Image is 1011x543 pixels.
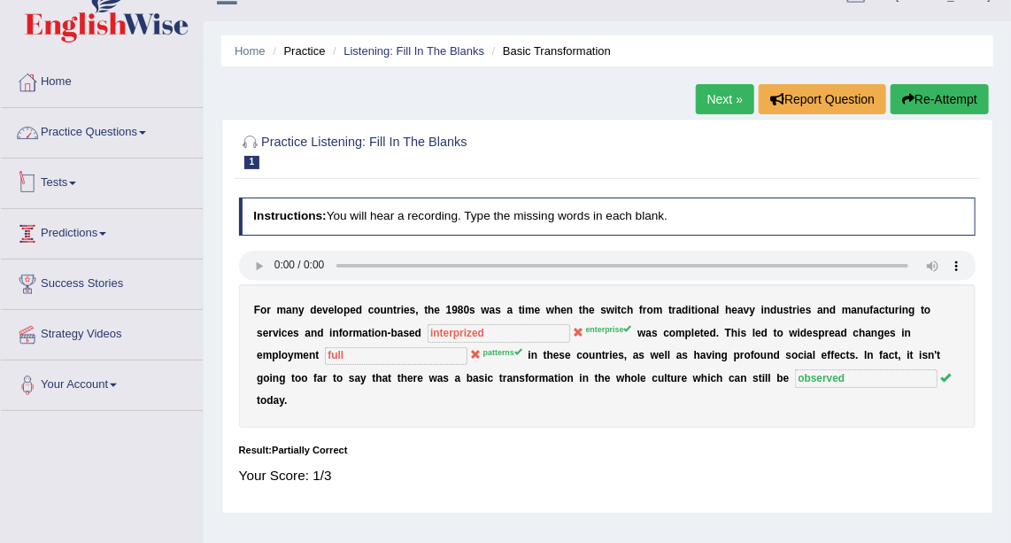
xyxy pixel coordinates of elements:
b: i [614,304,617,316]
b: l [813,349,815,361]
b: i [401,304,404,316]
b: n [905,327,911,339]
b: n [531,349,537,361]
h4: You will hear a recording. Type the missing words in each blank. [239,198,976,235]
b: e [535,304,541,316]
b: h [583,304,589,316]
b: e [407,372,413,384]
b: w [482,304,490,316]
b: t [938,349,941,361]
button: Report Question [759,84,886,114]
a: Strategy Videos [1,310,203,354]
b: d [415,327,421,339]
b: a [646,327,652,339]
b: i [522,304,525,316]
b: e [659,349,665,361]
b: a [676,304,683,316]
a: Next » [696,84,754,114]
b: g [878,327,884,339]
b: , [899,349,901,361]
b: n [381,327,387,339]
b: i [907,349,910,361]
b: m [842,304,852,316]
b: p [819,327,825,339]
b: l [665,349,668,361]
a: Your Account [1,361,203,405]
b: r [792,304,797,316]
b: d [800,327,806,339]
b: l [334,304,336,316]
b: o [777,327,783,339]
b: t [895,349,899,361]
b: v [706,349,713,361]
b: e [288,327,294,339]
b: v [273,327,279,339]
sup: patterns [483,348,522,357]
b: t [618,304,621,316]
b: n [309,349,315,361]
b: e [417,372,423,384]
b: r [643,304,647,316]
b: 1 [446,304,452,316]
b: c [798,349,804,361]
b: d [761,327,768,339]
b: a [883,349,889,361]
b: e [317,304,323,316]
b: e [799,304,806,316]
b: a [437,372,444,384]
b: i [798,327,800,339]
b: f [313,372,317,384]
b: s [786,349,792,361]
b: e [732,304,738,316]
b: r [825,327,830,339]
a: Success Stories [1,260,203,304]
b: s [349,372,355,384]
a: Listening: Fill In The Blanks [343,44,484,58]
a: Practice Questions [1,108,203,152]
b: w [790,327,798,339]
b: o [263,372,269,384]
b: n [387,304,393,316]
b: t [846,349,850,361]
b: n [333,327,339,339]
b: a [355,372,361,384]
b: t [424,304,428,316]
b: r [397,304,401,316]
b: l [668,349,670,361]
b: c [282,327,288,339]
b: n [871,327,877,339]
b: a [382,372,389,384]
b: r [672,304,676,316]
b: i [804,349,806,361]
b: d [841,327,847,339]
b: e [553,349,560,361]
b: s [683,349,689,361]
b: F [254,304,260,316]
b: o [301,372,307,384]
b: i [695,304,698,316]
b: e [350,304,356,316]
b: d [770,304,776,316]
b: f [639,304,643,316]
b: u [381,304,387,316]
b: t [668,304,672,316]
b: n [767,349,773,361]
b: t [579,304,583,316]
b: e [303,349,309,361]
b: I [864,349,867,361]
b: s [404,327,410,339]
b: f [751,349,754,361]
b: b [391,327,397,339]
b: a [866,327,872,339]
b: o [669,327,675,339]
b: i [902,327,905,339]
b: s [443,372,449,384]
b: h [725,304,731,316]
b: o [754,349,760,361]
b: y [288,349,294,361]
b: e [560,304,567,316]
b: n [823,304,830,316]
b: w [429,372,437,384]
b: e [409,327,415,339]
b: o [647,304,653,316]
